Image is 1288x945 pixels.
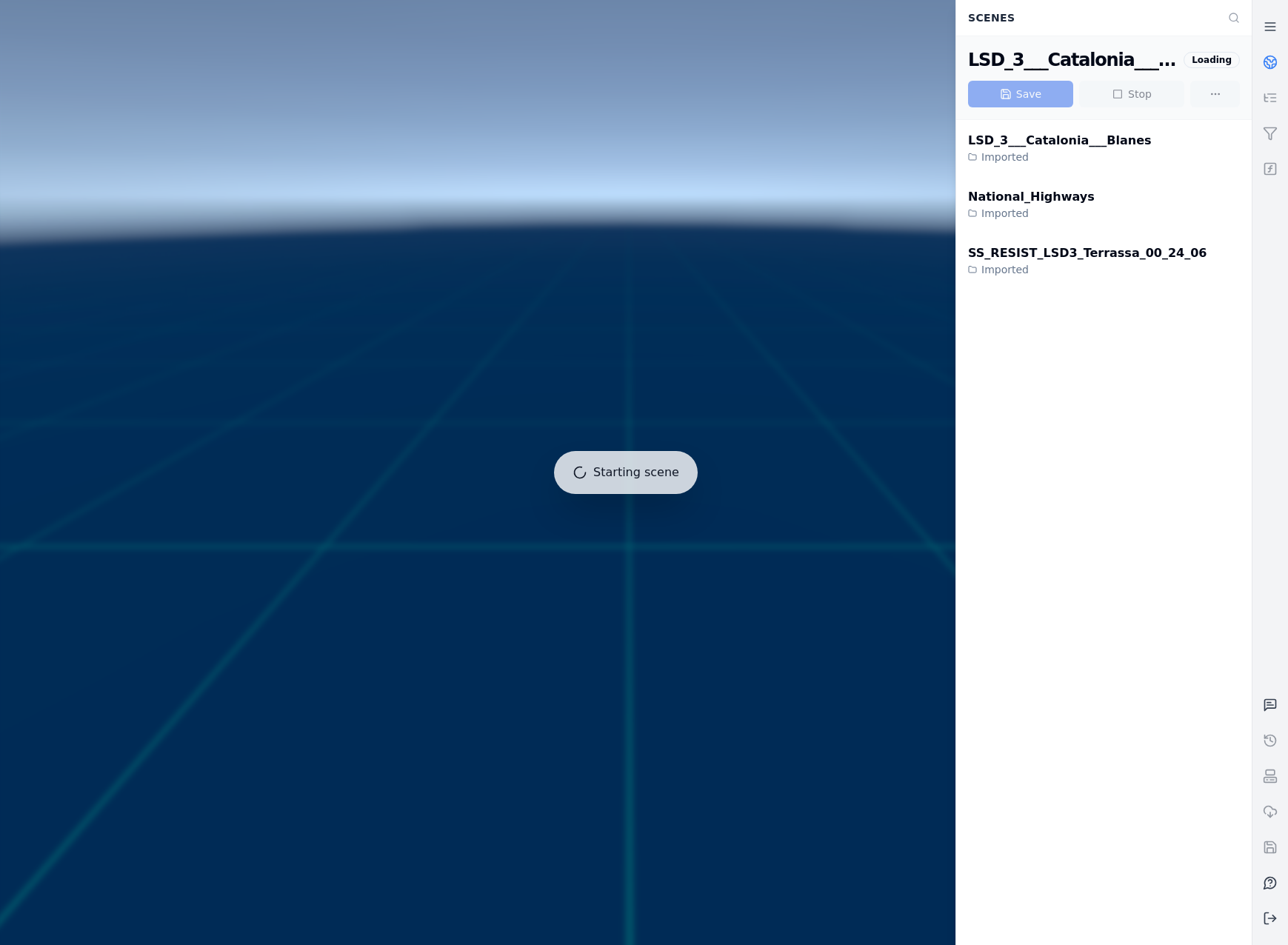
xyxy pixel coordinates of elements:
[968,262,1207,277] div: Imported
[968,244,1207,262] div: SS_RESIST_LSD3_Terrassa_00_24_06
[968,150,1152,164] div: Imported
[968,48,1178,72] div: LSD_3___Catalonia___Blanes
[959,4,1219,32] div: Scenes
[968,206,1095,221] div: Imported
[1184,52,1240,68] div: Loading
[968,132,1152,150] div: LSD_3___Catalonia___Blanes
[968,188,1095,206] div: National_Highways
